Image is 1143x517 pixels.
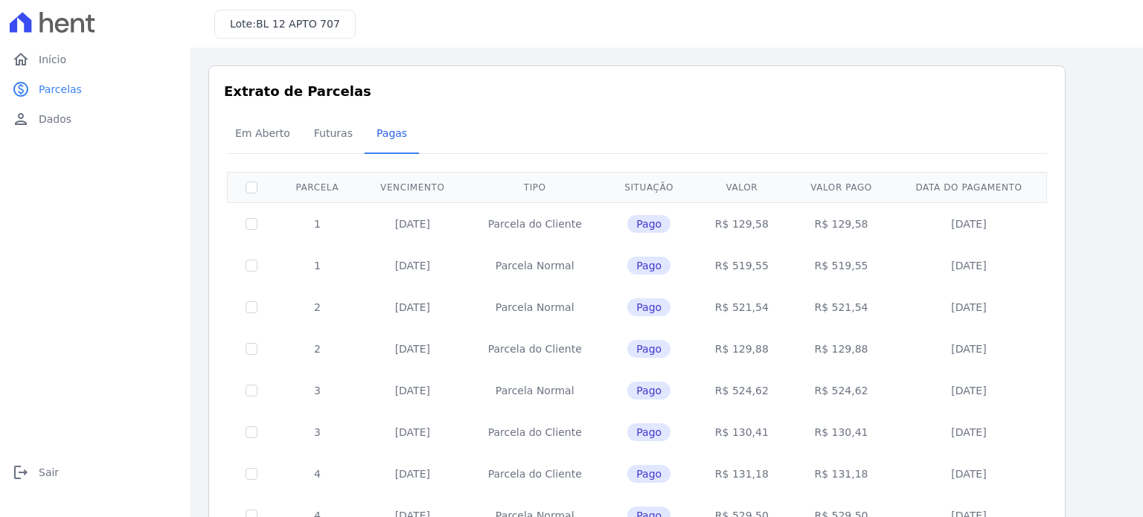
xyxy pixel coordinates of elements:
[627,257,670,274] span: Pago
[359,202,466,245] td: [DATE]
[694,370,790,411] td: R$ 524,62
[790,286,893,328] td: R$ 521,54
[275,245,359,286] td: 1
[359,245,466,286] td: [DATE]
[359,286,466,328] td: [DATE]
[246,468,257,480] input: Só é possível selecionar pagamentos em aberto
[6,104,185,134] a: personDados
[790,411,893,453] td: R$ 130,41
[466,202,604,245] td: Parcela do Cliente
[627,382,670,399] span: Pago
[466,453,604,495] td: Parcela do Cliente
[275,172,359,202] th: Parcela
[627,465,670,483] span: Pago
[365,115,419,154] a: Pagas
[359,370,466,411] td: [DATE]
[246,218,257,230] input: Só é possível selecionar pagamentos em aberto
[627,215,670,233] span: Pago
[246,343,257,355] input: Só é possível selecionar pagamentos em aberto
[790,370,893,411] td: R$ 524,62
[627,423,670,441] span: Pago
[466,172,604,202] th: Tipo
[230,16,340,32] h3: Lote:
[6,45,185,74] a: homeInício
[466,286,604,328] td: Parcela Normal
[466,328,604,370] td: Parcela do Cliente
[359,328,466,370] td: [DATE]
[359,453,466,495] td: [DATE]
[359,411,466,453] td: [DATE]
[893,172,1045,202] th: Data do pagamento
[627,298,670,316] span: Pago
[893,411,1045,453] td: [DATE]
[246,260,257,272] input: Só é possível selecionar pagamentos em aberto
[790,202,893,245] td: R$ 129,58
[694,245,790,286] td: R$ 519,55
[12,110,30,128] i: person
[359,172,466,202] th: Vencimento
[368,118,416,148] span: Pagas
[466,370,604,411] td: Parcela Normal
[12,80,30,98] i: paid
[246,426,257,438] input: Só é possível selecionar pagamentos em aberto
[694,328,790,370] td: R$ 129,88
[223,115,302,154] a: Em Aberto
[790,453,893,495] td: R$ 131,18
[275,370,359,411] td: 3
[246,385,257,396] input: Só é possível selecionar pagamentos em aberto
[790,245,893,286] td: R$ 519,55
[790,172,893,202] th: Valor pago
[256,18,340,30] span: BL 12 APTO 707
[466,245,604,286] td: Parcela Normal
[39,465,59,480] span: Sair
[39,112,71,126] span: Dados
[39,52,66,67] span: Início
[275,453,359,495] td: 4
[694,453,790,495] td: R$ 131,18
[694,286,790,328] td: R$ 521,54
[275,202,359,245] td: 1
[39,82,82,97] span: Parcelas
[893,328,1045,370] td: [DATE]
[893,286,1045,328] td: [DATE]
[275,286,359,328] td: 2
[893,370,1045,411] td: [DATE]
[246,301,257,313] input: Só é possível selecionar pagamentos em aberto
[302,115,365,154] a: Futuras
[627,340,670,358] span: Pago
[305,118,362,148] span: Futuras
[603,172,694,202] th: Situação
[893,453,1045,495] td: [DATE]
[6,74,185,104] a: paidParcelas
[226,118,299,148] span: Em Aberto
[893,245,1045,286] td: [DATE]
[12,51,30,68] i: home
[12,463,30,481] i: logout
[224,81,1050,101] h3: Extrato de Parcelas
[466,411,604,453] td: Parcela do Cliente
[694,172,790,202] th: Valor
[694,411,790,453] td: R$ 130,41
[694,202,790,245] td: R$ 129,58
[893,202,1045,245] td: [DATE]
[275,411,359,453] td: 3
[6,457,185,487] a: logoutSair
[275,328,359,370] td: 2
[790,328,893,370] td: R$ 129,88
